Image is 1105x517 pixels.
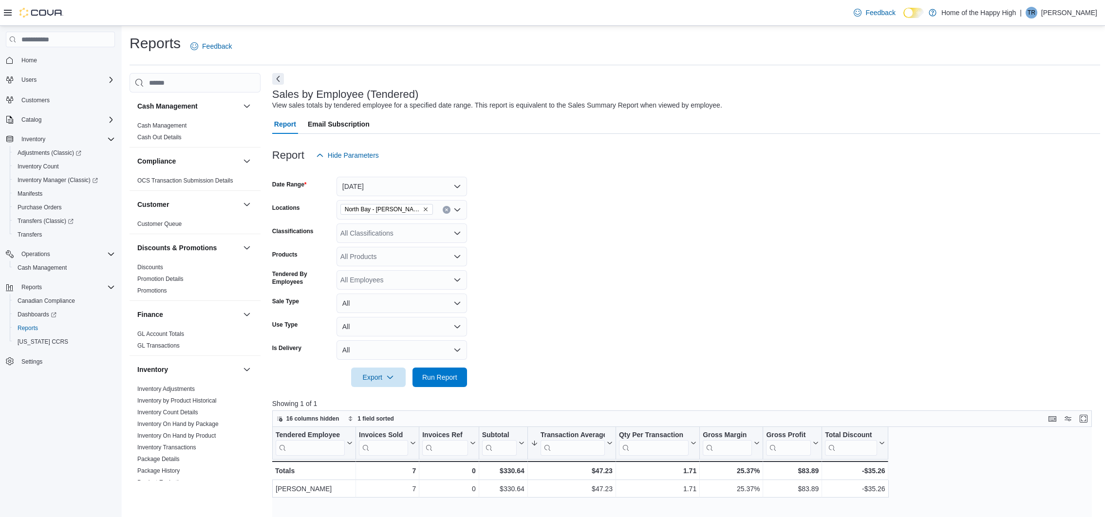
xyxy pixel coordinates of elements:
[482,431,524,456] button: Subtotal
[14,262,115,274] span: Cash Management
[137,397,217,405] span: Inventory by Product Historical
[18,163,59,170] span: Inventory Count
[825,483,885,495] div: -$35.26
[359,431,408,440] div: Invoices Sold
[351,368,406,387] button: Export
[137,421,219,427] a: Inventory On Hand by Package
[14,336,115,348] span: Washington CCRS
[2,132,119,146] button: Inventory
[137,156,176,166] h3: Compliance
[137,287,167,294] a: Promotions
[903,8,924,18] input: Dark Mode
[272,204,300,212] label: Locations
[137,408,198,416] span: Inventory Count Details
[453,206,461,214] button: Open list of options
[137,365,239,374] button: Inventory
[531,483,613,495] div: $47.23
[21,76,37,84] span: Users
[137,365,168,374] h3: Inventory
[21,283,42,291] span: Reports
[18,231,42,239] span: Transfers
[422,465,475,477] div: 0
[137,467,180,475] span: Package History
[137,432,216,440] span: Inventory On Hand by Product
[359,431,408,456] div: Invoices Sold
[1062,413,1074,425] button: Display options
[2,53,119,67] button: Home
[137,243,239,253] button: Discounts & Promotions
[14,322,42,334] a: Reports
[18,94,54,106] a: Customers
[272,399,1100,408] p: Showing 1 of 1
[1020,7,1022,18] p: |
[137,409,198,416] a: Inventory Count Details
[482,465,524,477] div: $330.64
[850,3,899,22] a: Feedback
[14,147,85,159] a: Adjustments (Classic)
[21,56,37,64] span: Home
[2,280,119,294] button: Reports
[18,114,115,126] span: Catalog
[18,297,75,305] span: Canadian Compliance
[422,431,468,456] div: Invoices Ref
[766,431,811,456] div: Gross Profit
[1028,7,1035,18] span: TR
[241,309,253,320] button: Finance
[21,358,42,366] span: Settings
[766,483,819,495] div: $83.89
[14,161,63,172] a: Inventory Count
[137,134,182,141] a: Cash Out Details
[14,174,115,186] span: Inventory Manager (Classic)
[130,120,261,147] div: Cash Management
[18,324,38,332] span: Reports
[865,8,895,18] span: Feedback
[272,321,298,329] label: Use Type
[412,368,467,387] button: Run Report
[18,338,68,346] span: [US_STATE] CCRS
[272,181,307,188] label: Date Range
[10,228,119,241] button: Transfers
[453,276,461,284] button: Open list of options
[357,415,394,423] span: 1 field sorted
[18,74,115,86] span: Users
[130,261,261,300] div: Discounts & Promotions
[276,431,345,456] div: Tendered Employee
[274,114,296,134] span: Report
[18,281,115,293] span: Reports
[137,276,184,282] a: Promotion Details
[272,227,314,235] label: Classifications
[14,215,77,227] a: Transfers (Classic)
[137,133,182,141] span: Cash Out Details
[137,264,163,271] a: Discounts
[10,187,119,201] button: Manifests
[14,262,71,274] a: Cash Management
[312,146,383,165] button: Hide Parameters
[18,114,45,126] button: Catalog
[10,160,119,173] button: Inventory Count
[703,431,752,456] div: Gross Margin
[137,177,233,184] a: OCS Transaction Submission Details
[482,431,516,440] div: Subtotal
[137,275,184,283] span: Promotion Details
[137,220,182,228] span: Customer Queue
[276,431,345,440] div: Tendered Employee
[137,432,216,439] a: Inventory On Hand by Product
[137,287,167,295] span: Promotions
[137,385,195,393] span: Inventory Adjustments
[137,467,180,474] a: Package History
[337,317,467,336] button: All
[21,96,50,104] span: Customers
[18,176,98,184] span: Inventory Manager (Classic)
[241,242,253,254] button: Discounts & Promotions
[272,297,299,305] label: Sale Type
[137,331,184,337] a: GL Account Totals
[18,133,49,145] button: Inventory
[241,199,253,210] button: Customer
[825,465,885,477] div: -$35.26
[137,221,182,227] a: Customer Queue
[137,122,187,129] a: Cash Management
[14,202,66,213] a: Purchase Orders
[619,431,689,440] div: Qty Per Transaction
[202,41,232,51] span: Feedback
[18,281,46,293] button: Reports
